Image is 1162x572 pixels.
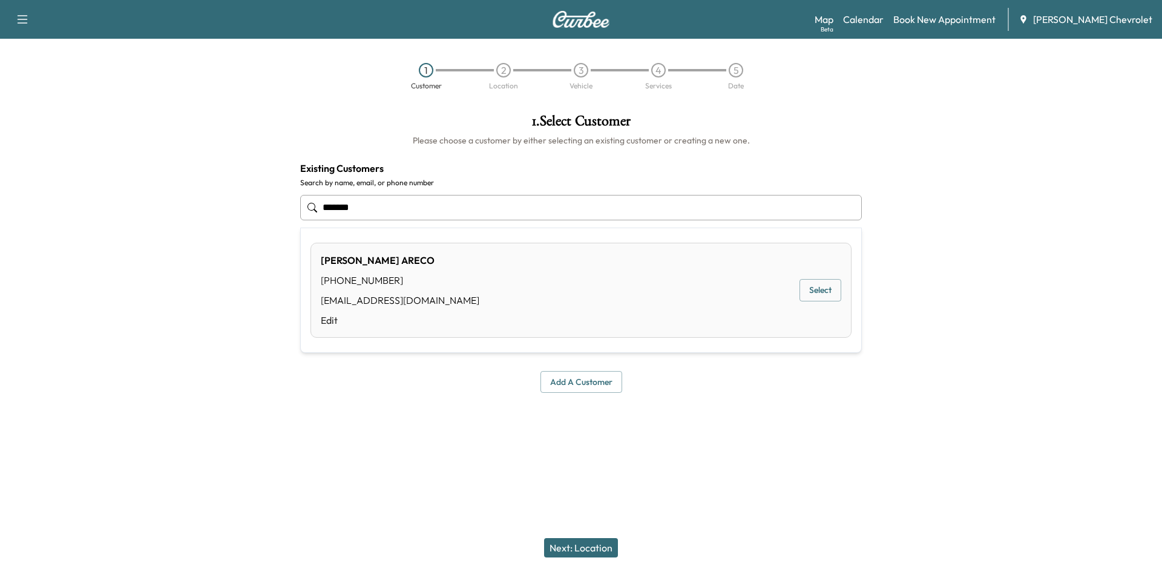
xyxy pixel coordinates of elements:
[799,279,841,301] button: Select
[821,25,833,34] div: Beta
[321,273,479,288] div: [PHONE_NUMBER]
[729,63,743,77] div: 5
[728,82,744,90] div: Date
[300,178,862,188] label: Search by name, email, or phone number
[815,12,833,27] a: MapBeta
[300,134,862,146] h6: Please choose a customer by either selecting an existing customer or creating a new one.
[843,12,884,27] a: Calendar
[552,11,610,28] img: Curbee Logo
[651,63,666,77] div: 4
[321,253,479,268] div: [PERSON_NAME] ARECO
[321,313,479,327] a: Edit
[419,63,433,77] div: 1
[1033,12,1152,27] span: [PERSON_NAME] Chevrolet
[540,371,622,393] button: Add a customer
[496,63,511,77] div: 2
[544,538,618,557] button: Next: Location
[300,161,862,176] h4: Existing Customers
[893,12,996,27] a: Book New Appointment
[411,82,442,90] div: Customer
[300,114,862,134] h1: 1 . Select Customer
[321,293,479,307] div: [EMAIL_ADDRESS][DOMAIN_NAME]
[574,63,588,77] div: 3
[489,82,518,90] div: Location
[570,82,592,90] div: Vehicle
[645,82,672,90] div: Services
